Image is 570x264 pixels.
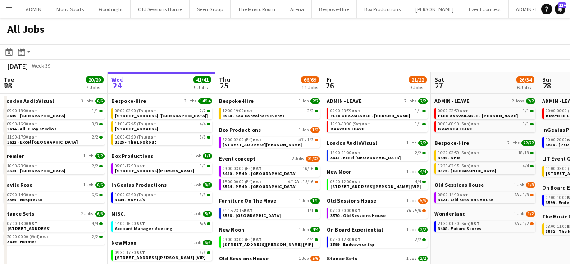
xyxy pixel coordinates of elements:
span: BST [136,221,145,227]
span: BST [28,108,37,114]
span: 1 Job [406,140,416,146]
span: BST [147,121,156,127]
button: Bespoke-Hire [312,0,357,18]
button: Seen Group [190,0,231,18]
span: MISC. [111,210,125,217]
span: BST [459,108,468,114]
button: Arena [283,0,312,18]
span: BST [28,134,37,140]
span: 2 Jobs [507,140,520,146]
button: [PERSON_NAME] [408,0,461,18]
a: 09:00-03:00 (Fri)BST4/4[STREET_ADDRESS][PERSON_NAME] [VIP] [223,236,318,247]
span: 07:00-14:30 [7,193,37,197]
span: 09:30-16:30 [7,122,37,126]
span: BST [244,208,253,213]
span: 8/8 [200,193,206,197]
span: 2/2 [92,164,98,168]
span: 16/16 [303,167,314,171]
a: MISC.1 Job5/5 [111,210,212,217]
span: BST [28,192,37,198]
a: 07:00-14:30BST6/63563 - Nespresso [7,192,103,202]
span: 2/2 [95,153,105,159]
a: 21:30-01:30 (Sun)BST2A•1/23408 - Future Stores [438,221,534,231]
span: 5/6 [415,208,421,213]
button: Goodnight [91,0,131,18]
span: 2 Jobs [512,98,524,104]
span: 4/4 [415,180,421,184]
button: Box Productions [357,0,408,18]
div: Savile Rose1 Job6/607:00-14:30BST6/63563 - Nespresso [4,181,105,210]
span: 3610 - Shelton Str [223,142,302,148]
span: New Moon [219,226,244,233]
span: BRAYDEN LEAVE [438,126,472,132]
div: Bespoke-Hire2 Jobs22/2216:30-03:59 (Sun)BST18/183444 - NHM17:30-03:15 (Sun)BST4/43572 - [GEOGRAPH... [434,139,535,181]
span: 1 Job [191,211,201,217]
span: BST [351,150,360,156]
span: Stance Sets [4,210,34,217]
span: BST [253,166,262,171]
span: Savile Rose [4,181,32,188]
div: • [438,222,534,226]
div: • [438,193,534,197]
span: Old Sessions House [434,181,484,188]
span: 2/2 [200,109,206,113]
span: BST [147,108,156,114]
span: 1/1 [200,164,206,168]
span: 1/8 [523,193,529,197]
span: 3611 - Two Temple Place [115,126,158,132]
span: 4/4 [307,237,314,242]
a: 15:00-00:00 (Fri)BST4I2A•15/163544 - PEND - [GEOGRAPHIC_DATA] [223,179,318,189]
a: 114 [555,4,565,14]
span: 00:00-23:59 [438,109,468,113]
span: 1 Job [406,198,416,204]
span: 17:30-03:15 (Sun) [438,164,479,168]
a: Premier1 Job2/2 [4,153,105,159]
span: 1 Job [299,198,309,204]
span: 1/8 [526,182,535,188]
span: On Board Experiential [327,226,383,233]
span: 3615 - Silvertown Studios [7,113,65,119]
span: 3576 - Highgate Studios [223,213,281,218]
span: 6/6 [92,193,98,197]
div: Event concept2 Jobs31/3209:00-03:00 (Fri)BST16/163420 - PEND - [GEOGRAPHIC_DATA]15:00-00:00 (Fri)... [219,155,320,197]
span: BST [136,163,145,169]
span: 3612 - Excel London [330,155,401,161]
span: 1 Job [406,169,416,175]
span: 31/32 [306,156,320,162]
span: 4/4 [523,164,529,168]
span: 3606 - 2 Temple Place [Luton] [115,113,208,119]
a: 08:00-14:30BST2A•1/83621 - Old Sessions House [438,192,534,202]
span: InGenius Productions [111,181,167,188]
span: 6/6 [95,211,105,217]
span: 1 Job [191,182,201,188]
a: 08:00-12:00BST4/4[STREET_ADDRESS][PERSON_NAME] [VIP] [330,179,426,189]
span: 20:00-00:00 (Wed) [7,235,49,239]
a: Bespoke-Hire2 Jobs22/22 [434,139,535,146]
span: BST [253,137,262,143]
a: Furniture On The Move1 Job1/1 [219,197,320,204]
div: Premier1 Job2/216:30-23:30BST2/23541 - [GEOGRAPHIC_DATA] [4,153,105,181]
span: BST [470,121,479,127]
a: 00:00-00:00 (Sun)BST1/1BRAYDEN LEAVE [438,121,534,131]
span: 1 Job [191,153,201,159]
span: 5/6 [418,198,428,204]
span: 22:00-02:00 (Fri) [223,138,262,142]
span: BST [253,236,262,242]
a: 14:00-16:00BST5/5Account Manager Meeting [115,221,210,231]
a: New Moon1 Job4/4 [219,226,320,233]
span: Box Productions [111,153,153,159]
span: 08:00-12:00 [330,180,360,184]
span: FLEX UNAVAILABLE - Ben Turner [438,113,518,119]
a: 07:30-12:30BST2/23599 - Endeavour Sqr [330,236,426,247]
div: • [223,138,318,142]
a: Bespoke-Hire3 Jobs14/14 [111,97,212,104]
span: 08:00-03:00 (Thu) [115,109,156,113]
span: 21:30-01:30 (Sun) [438,222,479,226]
span: 2/2 [415,151,421,155]
span: 1/2 [523,222,529,226]
span: 2A [294,180,299,184]
button: Motiv Sports [49,0,91,18]
span: 3604 - BAFTA's [115,197,145,203]
span: 1 Job [514,211,524,217]
span: 16:00-03:30 (Thu) [115,193,156,197]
